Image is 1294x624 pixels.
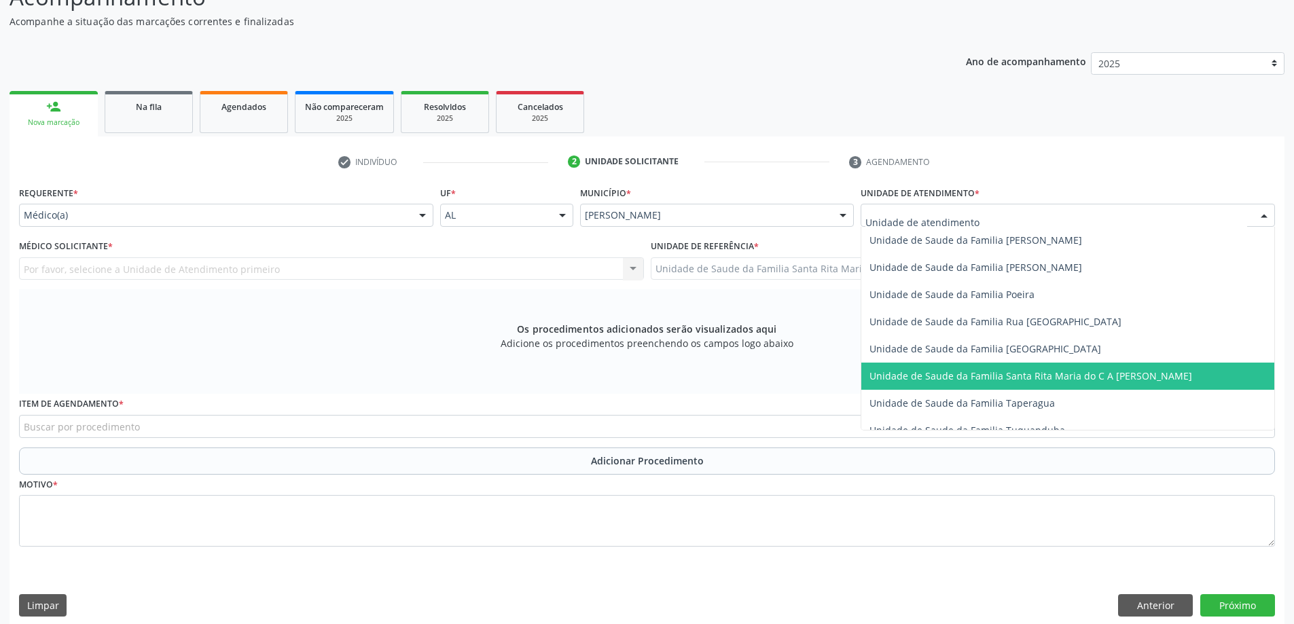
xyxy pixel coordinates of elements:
[506,113,574,124] div: 2025
[869,261,1082,274] span: Unidade de Saude da Familia [PERSON_NAME]
[46,99,61,114] div: person_add
[305,113,384,124] div: 2025
[865,208,1247,236] input: Unidade de atendimento
[517,322,776,336] span: Os procedimentos adicionados serão visualizados aqui
[869,424,1065,437] span: Unidade de Saude da Familia Tuquanduba
[10,14,902,29] p: Acompanhe a situação das marcações correntes e finalizadas
[19,447,1275,475] button: Adicionar Procedimento
[591,454,704,468] span: Adicionar Procedimento
[24,208,406,222] span: Médico(a)
[19,183,78,204] label: Requerente
[221,101,266,113] span: Agendados
[19,394,124,415] label: Item de agendamento
[966,52,1086,69] p: Ano de acompanhamento
[869,397,1055,409] span: Unidade de Saude da Familia Taperagua
[136,101,162,113] span: Na fila
[869,369,1192,382] span: Unidade de Saude da Familia Santa Rita Maria do C A [PERSON_NAME]
[411,113,479,124] div: 2025
[1200,594,1275,617] button: Próximo
[568,155,580,168] div: 2
[869,342,1101,355] span: Unidade de Saude da Familia [GEOGRAPHIC_DATA]
[19,236,113,257] label: Médico Solicitante
[518,101,563,113] span: Cancelados
[869,315,1121,328] span: Unidade de Saude da Familia Rua [GEOGRAPHIC_DATA]
[580,183,631,204] label: Município
[445,208,546,222] span: AL
[585,155,679,168] div: Unidade solicitante
[19,117,88,128] div: Nova marcação
[440,183,456,204] label: UF
[651,236,759,257] label: Unidade de referência
[861,183,980,204] label: Unidade de atendimento
[869,234,1082,246] span: Unidade de Saude da Familia [PERSON_NAME]
[585,208,826,222] span: [PERSON_NAME]
[1118,594,1193,617] button: Anterior
[19,475,58,496] label: Motivo
[424,101,466,113] span: Resolvidos
[501,336,793,350] span: Adicione os procedimentos preenchendo os campos logo abaixo
[305,101,384,113] span: Não compareceram
[24,420,140,434] span: Buscar por procedimento
[869,288,1035,301] span: Unidade de Saude da Familia Poeira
